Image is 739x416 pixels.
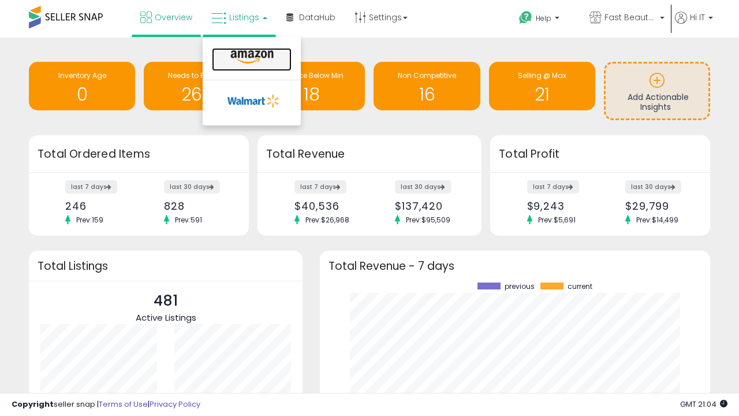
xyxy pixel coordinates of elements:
div: $137,420 [395,200,461,212]
span: Help [536,13,551,23]
a: Needs to Reprice 269 [144,62,250,110]
span: Active Listings [136,311,196,324]
h3: Total Revenue [266,146,473,162]
div: $9,243 [527,200,592,212]
i: Get Help [518,10,533,25]
span: DataHub [299,12,335,23]
label: last 30 days [625,180,681,194]
a: Help [510,2,579,38]
span: Inventory Age [58,70,106,80]
span: Needs to Reprice [168,70,226,80]
a: Inventory Age 0 [29,62,135,110]
div: 246 [65,200,130,212]
h3: Total Revenue - 7 days [329,262,701,270]
label: last 30 days [164,180,220,194]
span: Non Competitive [398,70,456,80]
h3: Total Ordered Items [38,146,240,162]
div: seller snap | | [12,399,200,410]
span: Add Actionable Insights [628,91,689,113]
label: last 30 days [395,180,451,194]
h1: 16 [379,85,474,104]
span: Prev: $26,968 [300,215,355,225]
span: Hi IT [690,12,705,23]
h3: Total Profit [499,146,701,162]
label: last 7 days [527,180,579,194]
div: $29,799 [625,200,690,212]
strong: Copyright [12,399,54,410]
h1: 18 [264,85,359,104]
label: last 7 days [294,180,346,194]
span: 2025-09-11 21:04 GMT [680,399,727,410]
h3: Total Listings [38,262,294,270]
h1: 21 [495,85,589,104]
a: Terms of Use [99,399,148,410]
h1: 0 [35,85,129,104]
span: Prev: $95,509 [400,215,456,225]
a: Hi IT [675,12,713,38]
span: Prev: $14,499 [630,215,684,225]
div: 828 [164,200,229,212]
span: BB Price Below Min [280,70,344,80]
p: 481 [136,290,196,312]
span: Overview [155,12,192,23]
span: Listings [229,12,259,23]
div: $40,536 [294,200,361,212]
span: previous [505,283,535,291]
span: Selling @ Max [518,70,566,80]
span: Prev: $5,691 [532,215,581,225]
h1: 269 [150,85,244,104]
a: Privacy Policy [150,399,200,410]
a: BB Price Below Min 18 [259,62,365,110]
a: Add Actionable Insights [606,64,708,118]
span: Prev: 591 [169,215,208,225]
span: current [568,283,592,291]
a: Selling @ Max 21 [489,62,595,110]
span: Prev: 159 [70,215,109,225]
label: last 7 days [65,180,117,194]
a: Non Competitive 16 [374,62,480,110]
span: Fast Beauty ([GEOGRAPHIC_DATA]) [604,12,656,23]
